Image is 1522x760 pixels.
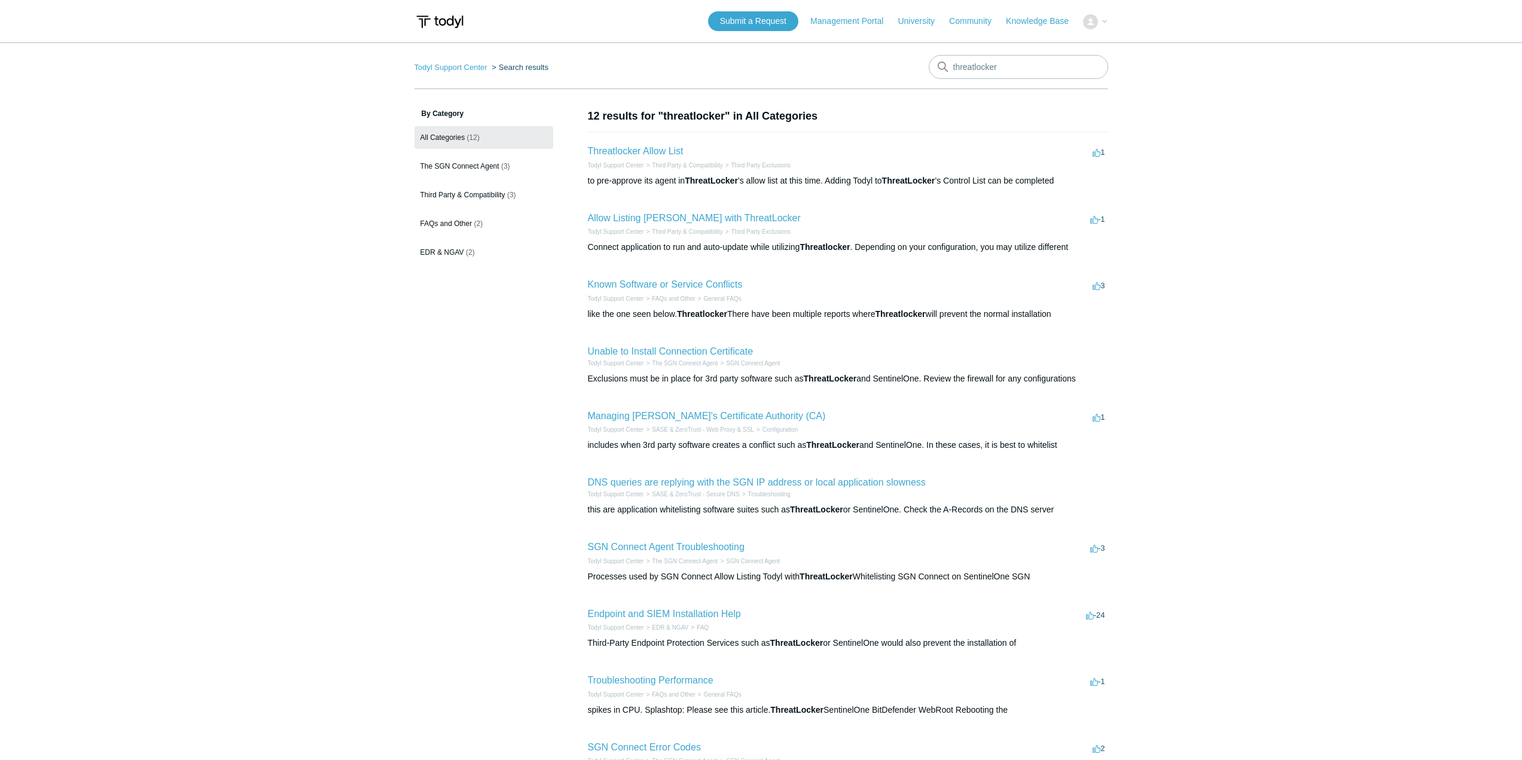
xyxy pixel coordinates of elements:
[420,219,472,228] span: FAQs and Other
[882,176,935,185] em: ThreatLocker
[718,557,780,566] li: SGN Connect Agent
[420,248,464,257] span: EDR & NGAV
[810,15,895,28] a: Management Portal
[588,425,644,434] li: Todyl Support Center
[507,191,516,199] span: (3)
[1090,544,1105,553] span: -3
[474,219,483,228] span: (2)
[467,133,480,142] span: (12)
[588,503,1108,516] div: this are application whitelisting software suites such as or SentinelOne. Check the A-Records on ...
[588,439,1108,451] div: includes when 3rd party software creates a conflict such as and SentinelOne. In these cases, it i...
[588,279,743,289] a: Known Software or Service Conflicts
[740,490,791,499] li: Troubleshooting
[703,295,741,302] a: General FAQs
[696,294,742,303] li: General FAQs
[708,11,798,31] a: Submit a Request
[770,705,823,715] em: ThreatLocker
[588,213,801,223] a: Allow Listing [PERSON_NAME] with ThreatLocker
[643,425,754,434] li: SASE & ZeroTrust - Web Proxy & SSL
[588,570,1108,583] div: Processes used by SGN Connect Allow Listing Todyl with Whitelisting SGN Connect on SentinelOne SGN
[723,227,791,236] li: Third Party Exclusions
[414,212,553,235] a: FAQs and Other (2)
[685,176,738,185] em: ThreatLocker
[643,227,722,236] li: Third Party & Compatibility
[501,162,510,170] span: (3)
[875,309,925,319] em: Threatlocker
[588,490,644,499] li: Todyl Support Center
[643,294,695,303] li: FAQs and Other
[588,675,713,685] a: Troubleshooting Performance
[677,309,727,319] em: Threatlocker
[723,161,791,170] li: Third Party Exclusions
[762,426,798,433] a: Configuration
[588,228,644,235] a: Todyl Support Center
[588,146,684,156] a: Threatlocker Allow List
[1090,677,1105,686] span: -1
[588,360,644,367] a: Todyl Support Center
[588,690,644,699] li: Todyl Support Center
[726,558,780,564] a: SGN Connect Agent
[800,572,853,581] em: ThreatLocker
[726,360,780,367] a: SGN Connect Agent
[718,359,780,368] li: SGN Connect Agent
[414,155,553,178] a: The SGN Connect Agent (3)
[1006,15,1081,28] a: Knowledge Base
[1093,281,1105,290] span: 3
[588,295,644,302] a: Todyl Support Center
[790,505,843,514] em: ThreatLocker
[688,623,709,632] li: FAQ
[588,558,644,564] a: Todyl Support Center
[420,162,499,170] span: The SGN Connect Agent
[652,558,718,564] a: The SGN Connect Agent
[588,359,644,368] li: Todyl Support Center
[466,248,475,257] span: (2)
[770,638,823,648] em: ThreatLocker
[588,308,1108,321] div: like the one seen below. There have been multiple reports where will prevent the normal installation
[588,426,644,433] a: Todyl Support Center
[731,228,791,235] a: Third Party Exclusions
[588,346,754,356] a: Unable to Install Connection Certificate
[588,477,926,487] a: DNS queries are replying with the SGN IP address or local application slowness
[652,624,688,631] a: EDR & NGAV
[588,227,644,236] li: Todyl Support Center
[1093,148,1105,157] span: 1
[754,425,798,434] li: Configuration
[731,162,791,169] a: Third Party Exclusions
[652,426,754,433] a: SASE & ZeroTrust - Web Proxy & SSL
[588,609,741,619] a: Endpoint and SIEM Installation Help
[643,557,718,566] li: The SGN Connect Agent
[652,295,695,302] a: FAQs and Other
[414,11,465,33] img: Todyl Support Center Help Center home page
[652,691,695,698] a: FAQs and Other
[1093,744,1105,753] span: 2
[588,742,701,752] a: SGN Connect Error Codes
[588,557,644,566] li: Todyl Support Center
[643,623,688,632] li: EDR & NGAV
[800,242,850,252] em: Threatlocker
[489,63,548,72] li: Search results
[697,624,709,631] a: FAQ
[652,360,718,367] a: The SGN Connect Agent
[414,184,553,206] a: Third Party & Compatibility (3)
[898,15,946,28] a: University
[748,491,790,497] a: Troubleshooting
[420,133,465,142] span: All Categories
[588,491,644,497] a: Todyl Support Center
[949,15,1004,28] a: Community
[703,691,741,698] a: General FAQs
[588,691,644,698] a: Todyl Support Center
[414,126,553,149] a: All Categories (12)
[643,161,722,170] li: Third Party & Compatibility
[588,241,1108,254] div: Connect application to run and auto-update while utilizing . Depending on your configuration, you...
[588,624,644,631] a: Todyl Support Center
[643,690,695,699] li: FAQs and Other
[1086,611,1105,619] span: -24
[1090,215,1105,224] span: -1
[643,490,739,499] li: SASE & ZeroTrust - Secure DNS
[806,440,859,450] em: ThreatLocker
[643,359,718,368] li: The SGN Connect Agent
[420,191,505,199] span: Third Party & Compatibility
[804,374,857,383] em: ThreatLocker
[696,690,742,699] li: General FAQs
[414,241,553,264] a: EDR & NGAV (2)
